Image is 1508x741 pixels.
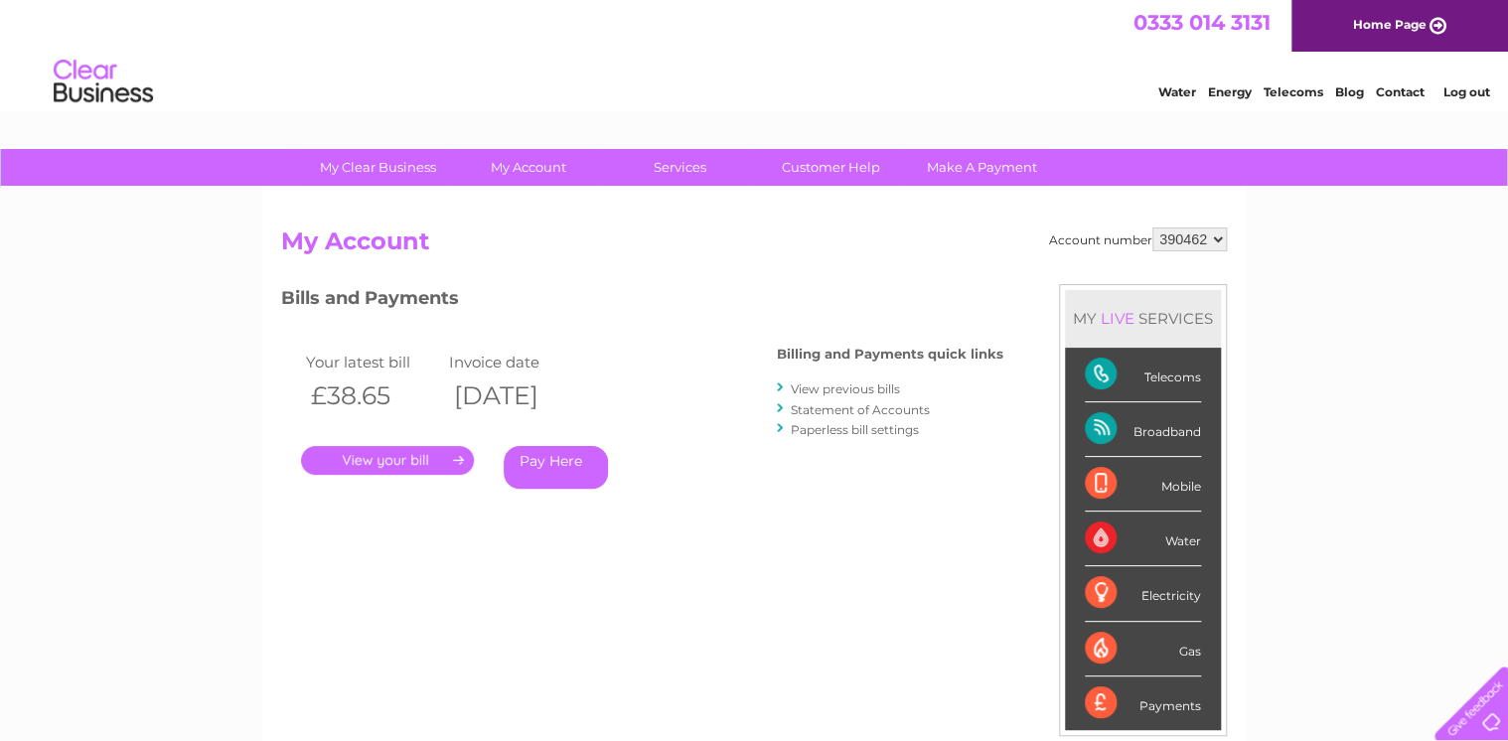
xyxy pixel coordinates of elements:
[1085,512,1201,566] div: Water
[1065,290,1221,347] div: MY SERVICES
[1085,402,1201,457] div: Broadband
[791,402,930,417] a: Statement of Accounts
[1133,10,1271,35] a: 0333 014 3131
[444,375,587,416] th: [DATE]
[749,149,913,186] a: Customer Help
[1085,676,1201,730] div: Payments
[504,446,608,489] a: Pay Here
[296,149,460,186] a: My Clear Business
[791,422,919,437] a: Paperless bill settings
[777,347,1003,362] h4: Billing and Payments quick links
[281,284,1003,319] h3: Bills and Payments
[444,349,587,375] td: Invoice date
[1376,84,1425,99] a: Contact
[301,446,474,475] a: .
[53,52,154,112] img: logo.png
[791,381,900,396] a: View previous bills
[281,227,1227,265] h2: My Account
[1264,84,1323,99] a: Telecoms
[598,149,762,186] a: Services
[447,149,611,186] a: My Account
[1085,348,1201,402] div: Telecoms
[301,349,444,375] td: Your latest bill
[1208,84,1252,99] a: Energy
[1085,457,1201,512] div: Mobile
[900,149,1064,186] a: Make A Payment
[301,375,444,416] th: £38.65
[1085,566,1201,621] div: Electricity
[286,11,1225,96] div: Clear Business is a trading name of Verastar Limited (registered in [GEOGRAPHIC_DATA] No. 3667643...
[1158,84,1196,99] a: Water
[1049,227,1227,251] div: Account number
[1442,84,1489,99] a: Log out
[1097,309,1138,328] div: LIVE
[1085,622,1201,676] div: Gas
[1335,84,1364,99] a: Blog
